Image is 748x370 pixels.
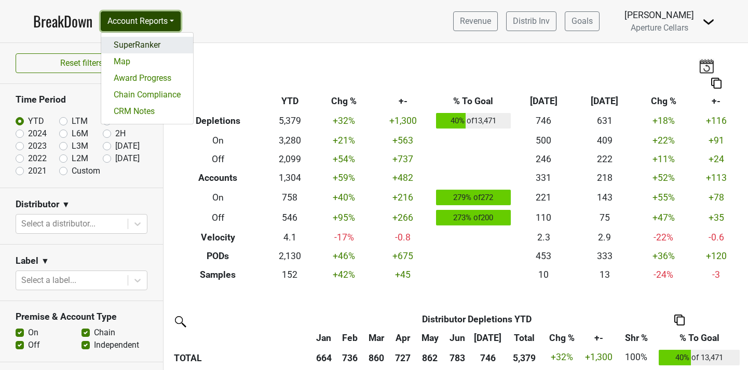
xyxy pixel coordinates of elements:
td: +216 [372,187,433,208]
label: [DATE] [115,140,140,152]
th: 727 [390,347,416,368]
td: +266 [372,208,433,229]
th: Samples [171,265,264,284]
th: May: activate to sort column ascending [416,329,444,347]
td: -24 % [635,265,692,284]
label: L3M [72,140,88,152]
td: -22 % [635,228,692,247]
label: L2M [72,152,88,165]
th: Velocity [171,228,264,247]
td: 5,379 [264,111,316,132]
td: +55 % [635,187,692,208]
td: +35 [692,208,740,229]
td: 75 [574,208,635,229]
td: 13 [574,265,635,284]
td: 758 [264,187,316,208]
th: Accounts [171,168,264,187]
img: Copy to clipboard [674,315,685,325]
label: [DATE] [115,152,140,165]
td: +47 % [635,208,692,229]
td: -0.8 [372,228,433,247]
td: +120 [692,247,740,265]
td: 546 [264,208,316,229]
img: filter [171,312,188,329]
th: Chg %: activate to sort column ascending [543,329,581,347]
th: 736 [337,347,363,368]
td: 143 [574,187,635,208]
td: +116 [692,111,740,132]
th: +- [372,92,433,111]
td: +45 [372,265,433,284]
label: YTD [28,115,44,127]
label: Independent [94,339,139,351]
label: 2022 [28,152,47,165]
th: 746 [470,347,505,368]
td: +113 [692,168,740,187]
th: 862 [416,347,444,368]
th: +- [692,92,740,111]
td: 631 [574,111,635,132]
td: 218 [574,168,635,187]
a: CRM Notes [101,103,193,120]
img: Copy to clipboard [711,78,722,89]
td: 10 [513,265,574,284]
td: 4.1 [264,228,316,247]
a: Chain Compliance [101,87,193,103]
h3: Time Period [16,94,147,105]
label: Custom [72,165,100,177]
td: 152 [264,265,316,284]
th: Shr %: activate to sort column ascending [616,329,656,347]
th: Depletions [171,111,264,132]
th: 860 [363,347,390,368]
td: 409 [574,131,635,150]
h3: Distributor [16,199,59,210]
td: +563 [372,131,433,150]
th: Jan: activate to sort column ascending [311,329,337,347]
td: +40 % [316,187,373,208]
td: 500 [513,131,574,150]
th: 664 [311,347,337,368]
td: +482 [372,168,433,187]
th: Chg % [316,92,373,111]
th: 783 [444,347,470,368]
th: YTD [264,92,316,111]
td: 2,099 [264,150,316,168]
th: % To Goal [433,92,513,111]
th: Apr: activate to sort column ascending [390,329,416,347]
label: 2023 [28,140,47,152]
a: Map [101,53,193,70]
th: PODs [171,247,264,265]
th: +-: activate to sort column ascending [581,329,616,347]
span: Aperture Cellars [631,23,688,33]
a: Award Progress [101,70,193,87]
td: -17 % [316,228,373,247]
td: 2.9 [574,228,635,247]
td: 746 [513,111,574,132]
button: Reset filters [16,53,147,73]
td: +675 [372,247,433,265]
label: L6M [72,127,88,140]
td: 2,130 [264,247,316,265]
th: &nbsp;: activate to sort column ascending [171,329,311,347]
button: Account Reports [101,11,181,31]
td: 453 [513,247,574,265]
td: 246 [513,150,574,168]
td: 3,280 [264,131,316,150]
td: 331 [513,168,574,187]
label: 2H [115,127,126,140]
td: +737 [372,150,433,168]
td: +21 % [316,131,373,150]
label: Chain [94,326,115,339]
th: Jul: activate to sort column ascending [470,329,505,347]
td: +46 % [316,247,373,265]
td: 222 [574,150,635,168]
th: Chg % [635,92,692,111]
th: TOTAL [171,347,311,368]
th: On [171,131,264,150]
td: 110 [513,208,574,229]
span: ▼ [62,198,70,211]
td: +95 % [316,208,373,229]
td: +1,300 [372,111,433,132]
h3: Premise & Account Type [16,311,147,322]
th: Distributor Depletions YTD [337,310,616,329]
